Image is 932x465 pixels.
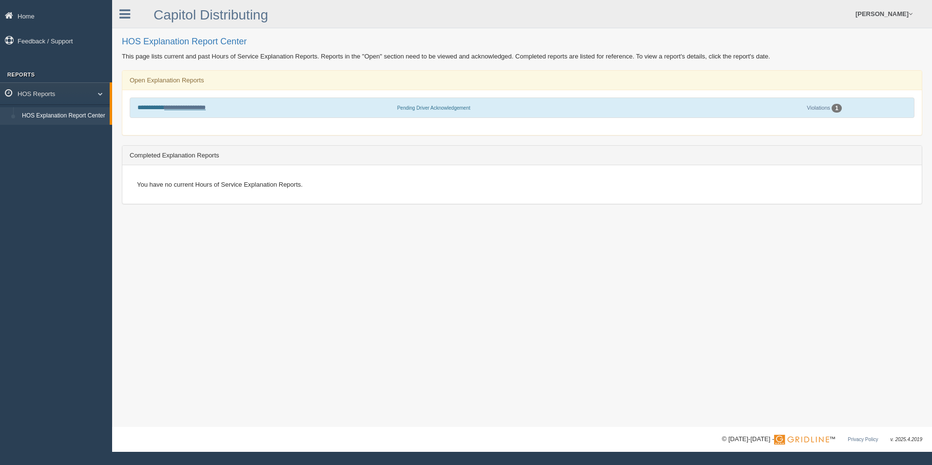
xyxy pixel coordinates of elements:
div: Open Explanation Reports [122,71,922,90]
div: 1 [832,104,842,113]
a: HOS Explanation Report Center [18,107,110,125]
span: Pending Driver Acknowledgement [397,105,470,111]
a: Violations [807,105,830,111]
div: Completed Explanation Reports [122,146,922,165]
span: v. 2025.4.2019 [891,437,922,442]
h2: HOS Explanation Report Center [122,37,922,47]
a: Privacy Policy [848,437,878,442]
img: Gridline [774,435,829,445]
div: You have no current Hours of Service Explanation Reports. [130,173,914,196]
a: Capitol Distributing [154,7,268,22]
div: © [DATE]-[DATE] - ™ [722,434,922,445]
